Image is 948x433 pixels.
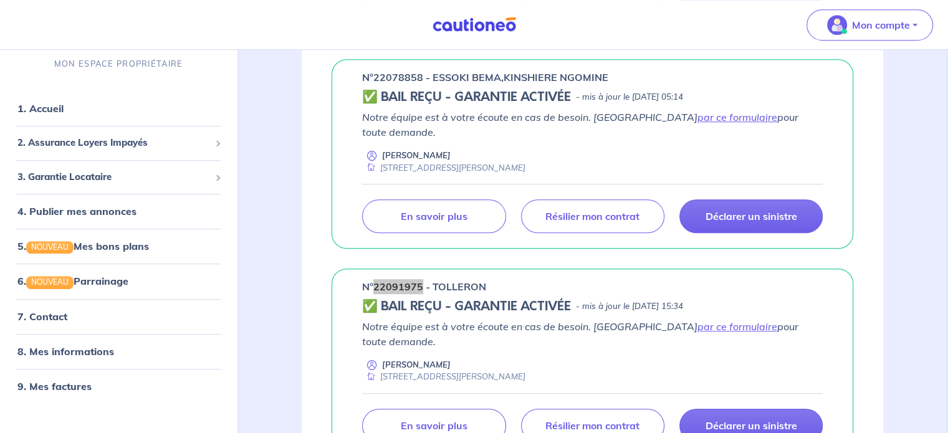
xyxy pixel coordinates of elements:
a: 5.NOUVEAUMes bons plans [17,240,149,253]
img: Cautioneo [428,17,521,32]
div: 4. Publier mes annonces [5,199,232,224]
div: 2. Assurance Loyers Impayés [5,131,232,156]
a: 4. Publier mes annonces [17,206,136,218]
img: illu_account_valid_menu.svg [827,15,847,35]
a: 7. Contact [17,310,67,323]
p: Déclarer un sinistre [705,210,797,222]
a: 6.NOUVEAUParrainage [17,275,128,288]
div: 6.NOUVEAUParrainage [5,269,232,294]
h5: ✅ BAIL REÇU - GARANTIE ACTIVÉE [362,299,571,314]
a: Résilier mon contrat [521,199,664,233]
a: 9. Mes factures [17,380,92,393]
div: [STREET_ADDRESS][PERSON_NAME] [362,371,525,383]
div: state: CONTRACT-VALIDATED, Context: ,MAYBE-CERTIFICATE,,LESSOR-DOCUMENTS,IS-ODEALIM [362,90,823,105]
div: 5.NOUVEAUMes bons plans [5,234,232,259]
a: Déclarer un sinistre [679,199,823,233]
p: Notre équipe est à votre écoute en cas de besoin. [GEOGRAPHIC_DATA] pour toute demande. [362,319,823,349]
div: state: CONTRACT-VALIDATED, Context: ,MAYBE-CERTIFICATE,,LESSOR-DOCUMENTS,IS-ODEALIM [362,299,823,314]
div: 8. Mes informations [5,339,232,364]
a: En savoir plus [362,199,505,233]
a: 8. Mes informations [17,345,114,358]
p: Résilier mon contrat [545,419,639,432]
p: MON ESPACE PROPRIÉTAIRE [54,59,183,70]
div: 7. Contact [5,304,232,329]
p: n°22078858 - ESSOKI BEMA,KINSHIERE NGOMINE [362,70,608,85]
p: Notre équipe est à votre écoute en cas de besoin. [GEOGRAPHIC_DATA] pour toute demande. [362,110,823,140]
p: Déclarer un sinistre [705,419,797,432]
div: 9. Mes factures [5,374,232,399]
button: illu_account_valid_menu.svgMon compte [807,9,933,40]
p: - mis à jour le [DATE] 05:14 [576,91,683,103]
span: 2. Assurance Loyers Impayés [17,136,210,151]
p: En savoir plus [401,419,467,432]
div: [STREET_ADDRESS][PERSON_NAME] [362,162,525,174]
a: par ce formulaire [697,111,777,123]
p: [PERSON_NAME] [382,150,451,161]
p: [PERSON_NAME] [382,359,451,371]
div: 1. Accueil [5,97,232,121]
h5: ✅ BAIL REÇU - GARANTIE ACTIVÉE [362,90,571,105]
p: En savoir plus [401,210,467,222]
p: Mon compte [852,17,910,32]
p: n°22091975 - TOLLERON [362,279,486,294]
a: par ce formulaire [697,320,777,333]
div: 3. Garantie Locataire [5,165,232,189]
span: 3. Garantie Locataire [17,170,210,184]
p: - mis à jour le [DATE] 15:34 [576,300,683,313]
a: 1. Accueil [17,103,64,115]
p: Résilier mon contrat [545,210,639,222]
